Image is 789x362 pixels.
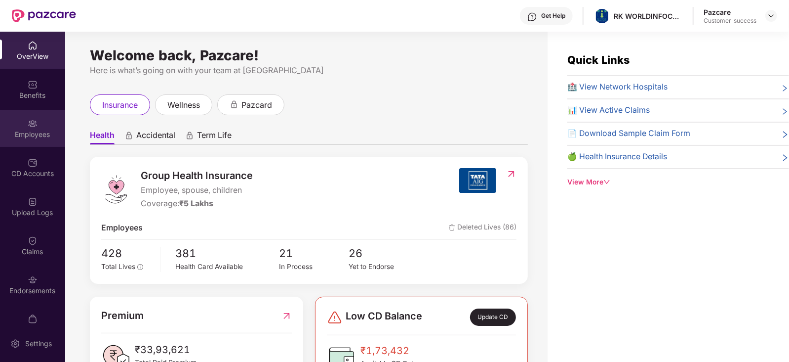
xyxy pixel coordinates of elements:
[567,151,667,163] span: 🍏 Health Insurance Details
[281,308,292,323] img: RedirectIcon
[781,106,789,117] span: right
[567,53,630,66] span: Quick Links
[141,168,253,183] span: Group Health Insurance
[102,99,138,111] span: insurance
[136,130,175,144] span: Accidental
[135,342,197,358] span: ₹33,93,621
[346,309,422,325] span: Low CD Balance
[449,225,455,231] img: deleteIcon
[28,236,38,246] img: svg+xml;base64,PHN2ZyBpZD0iQ2xhaW0iIHhtbG5zPSJodHRwOi8vd3d3LnczLm9yZy8yMDAwL3N2ZyIgd2lkdGg9IjIwIi...
[175,262,279,272] div: Health Card Available
[360,343,429,359] span: ₹1,73,432
[349,245,418,262] span: 26
[527,12,537,22] img: svg+xml;base64,PHN2ZyBpZD0iSGVscC0zMngzMiIgeG1sbnM9Imh0dHA6Ly93d3cudzMub3JnLzIwMDAvc3ZnIiB3aWR0aD...
[541,12,565,20] div: Get Help
[506,169,516,179] img: RedirectIcon
[101,263,135,271] span: Total Lives
[10,339,20,349] img: svg+xml;base64,PHN2ZyBpZD0iU2V0dGluZy0yMHgyMCIgeG1sbnM9Imh0dHA6Ly93d3cudzMub3JnLzIwMDAvc3ZnIiB3aW...
[28,314,38,324] img: svg+xml;base64,PHN2ZyBpZD0iTXlfT3JkZXJzIiBkYXRhLW5hbWU9Ik15IE9yZGVycyIgeG1sbnM9Imh0dHA6Ly93d3cudz...
[704,17,756,25] div: Customer_success
[90,64,528,77] div: Here is what’s going on with your team at [GEOGRAPHIC_DATA]
[28,80,38,90] img: svg+xml;base64,PHN2ZyBpZD0iQmVuZWZpdHMiIHhtbG5zPSJodHRwOi8vd3d3LnczLm9yZy8yMDAwL3N2ZyIgd2lkdGg9Ij...
[28,275,38,285] img: svg+xml;base64,PHN2ZyBpZD0iRW5kb3JzZW1lbnRzIiB4bWxucz0iaHR0cDovL3d3dy53My5vcmcvMjAwMC9zdmciIHdpZH...
[28,158,38,168] img: svg+xml;base64,PHN2ZyBpZD0iQ0RfQWNjb3VudHMiIGRhdGEtbmFtZT0iQ0QgQWNjb3VudHMiIHhtbG5zPSJodHRwOi8vd3...
[567,81,668,93] span: 🏥 View Network Hospitals
[137,264,143,270] span: info-circle
[241,99,272,111] span: pazcard
[28,197,38,207] img: svg+xml;base64,PHN2ZyBpZD0iVXBsb2FkX0xvZ3MiIGRhdGEtbmFtZT0iVXBsb2FkIExvZ3MiIHhtbG5zPSJodHRwOi8vd3...
[781,153,789,163] span: right
[279,245,349,262] span: 21
[614,11,683,21] div: RK WORLDINFOCOM PRIVATE LIMITED
[141,184,253,197] span: Employee, spouse, children
[101,245,153,262] span: 428
[567,104,650,117] span: 📊 View Active Claims
[449,222,516,234] span: Deleted Lives (86)
[470,309,516,325] div: Update CD
[603,179,610,185] span: down
[101,175,131,204] img: logo
[567,177,789,188] div: View More
[101,308,144,323] span: Premium
[28,41,38,50] img: svg+xml;base64,PHN2ZyBpZD0iSG9tZSIgeG1sbnM9Imh0dHA6Ly93d3cudzMub3JnLzIwMDAvc3ZnIiB3aWR0aD0iMjAiIG...
[101,222,143,234] span: Employees
[567,128,690,140] span: 📄 Download Sample Claim Form
[175,245,279,262] span: 381
[179,199,213,208] span: ₹5 Lakhs
[141,198,253,210] div: Coverage:
[230,100,238,109] div: animation
[595,9,609,23] img: whatsapp%20image%202024-01-05%20at%2011.24.52%20am.jpeg
[459,168,496,193] img: insurerIcon
[197,130,232,144] span: Term Life
[767,12,775,20] img: svg+xml;base64,PHN2ZyBpZD0iRHJvcGRvd24tMzJ4MzIiIHhtbG5zPSJodHRwOi8vd3d3LnczLm9yZy8yMDAwL3N2ZyIgd2...
[327,310,343,325] img: svg+xml;base64,PHN2ZyBpZD0iRGFuZ2VyLTMyeDMyIiB4bWxucz0iaHR0cDovL3d3dy53My5vcmcvMjAwMC9zdmciIHdpZH...
[781,130,789,140] span: right
[185,131,194,140] div: animation
[28,119,38,129] img: svg+xml;base64,PHN2ZyBpZD0iRW1wbG95ZWVzIiB4bWxucz0iaHR0cDovL3d3dy53My5vcmcvMjAwMC9zdmciIHdpZHRoPS...
[704,7,756,17] div: Pazcare
[22,339,55,349] div: Settings
[90,130,115,144] span: Health
[90,51,528,59] div: Welcome back, Pazcare!
[12,9,76,22] img: New Pazcare Logo
[167,99,200,111] span: wellness
[124,131,133,140] div: animation
[781,83,789,93] span: right
[279,262,349,272] div: In Process
[349,262,418,272] div: Yet to Endorse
